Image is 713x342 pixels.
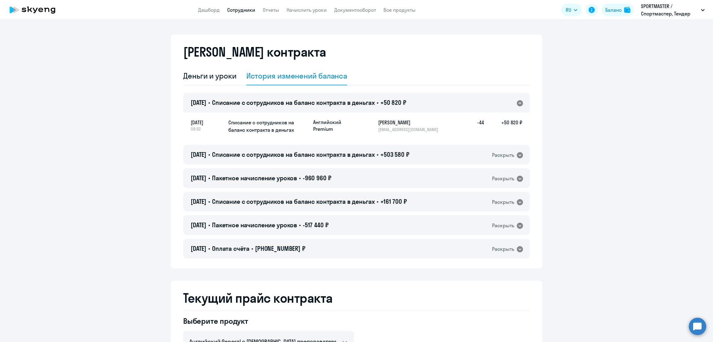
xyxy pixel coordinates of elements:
a: Дашборд [198,7,220,13]
h5: -44 [464,119,484,132]
button: SPORTMASTER / Спортмастер, Тендер 2025 100% [638,2,708,17]
span: Списание с сотрудников на баланс контракта в деньгах [212,198,375,205]
span: [DATE] [191,99,206,106]
a: Начислить уроки [287,7,327,13]
span: • [299,221,301,229]
img: balance [624,7,630,13]
span: [DATE] [191,151,206,158]
span: [DATE] [191,174,206,182]
h2: [PERSON_NAME] контракта [183,45,326,59]
span: -517 440 ₽ [303,221,329,229]
div: Деньги и уроки [183,71,236,81]
span: Оплата счёта [212,245,249,252]
span: Списание с сотрудников на баланс контракта в деньгах [212,99,375,106]
span: • [208,221,210,229]
a: Сотрудники [227,7,255,13]
span: +161 700 ₽ [380,198,407,205]
span: +50 820 ₽ [380,99,406,106]
span: Пакетное начисление уроков [212,174,297,182]
h4: Выберите продукт [183,316,354,326]
span: [DATE] [191,245,206,252]
h5: Списание с сотрудников на баланс контракта в деньгах [228,119,308,134]
p: SPORTMASTER / Спортмастер, Тендер 2025 100% [641,2,698,17]
span: • [208,198,210,205]
span: RU [566,6,571,14]
div: Баланс [605,6,622,14]
span: [PHONE_NUMBER] ₽ [255,245,305,252]
div: Раскрыть [492,151,514,159]
div: Раскрыть [492,222,514,229]
p: [EMAIL_ADDRESS][DOMAIN_NAME] [378,127,442,132]
div: Раскрыть [492,245,514,253]
span: • [208,174,210,182]
p: Английский Premium [313,119,360,132]
button: Балансbalance [602,4,634,16]
span: • [377,99,378,106]
button: RU [561,4,582,16]
span: [DATE] [191,119,223,126]
span: 09:52 [191,126,223,132]
span: Пакетное начисление уроков [212,221,297,229]
h5: +50 820 ₽ [484,119,522,132]
span: [DATE] [191,221,206,229]
div: История изменений баланса [246,71,348,81]
span: • [208,151,210,158]
span: • [208,245,210,252]
h2: Текущий прайс контракта [183,291,530,306]
span: Списание с сотрудников на баланс контракта в деньгах [212,151,375,158]
span: -960 960 ₽ [303,174,331,182]
span: +503 580 ₽ [380,151,409,158]
span: • [208,99,210,106]
h5: [PERSON_NAME] [378,119,442,126]
span: • [377,151,378,158]
span: • [299,174,301,182]
span: [DATE] [191,198,206,205]
span: • [377,198,378,205]
div: Раскрыть [492,198,514,206]
a: Все продукты [383,7,416,13]
span: • [251,245,253,252]
div: Раскрыть [492,175,514,182]
a: Отчеты [263,7,279,13]
a: Документооборот [334,7,376,13]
